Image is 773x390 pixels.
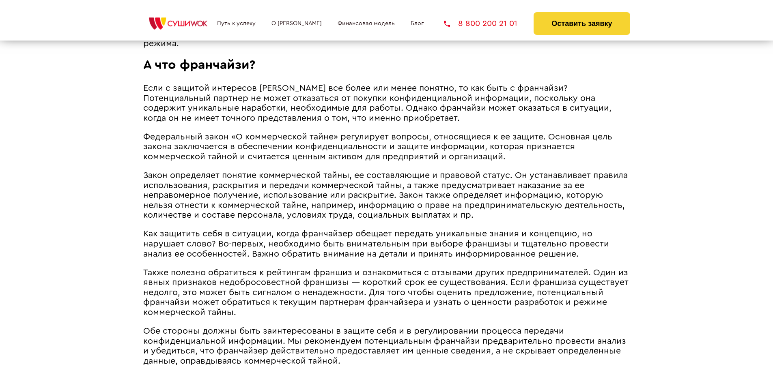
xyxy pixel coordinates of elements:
a: Путь к успеху [217,20,256,27]
a: Блог [411,20,424,27]
span: Федеральный закон «О коммерческой тайне» регулирует вопросы, относящиеся к ее защите. Основная це... [143,133,612,161]
a: 8 800 200 21 01 [444,19,517,28]
span: Если с защитой интересов [PERSON_NAME] все более или менее понятно, то как быть с франчайзи? Поте... [143,84,612,122]
a: О [PERSON_NAME] [271,20,322,27]
span: Как защитить себя в ситуации, когда франчайзер обещает передать уникальные знания и концепцию, но... [143,229,609,258]
span: Обе стороны должны быть заинтересованы в защите себя и в регулировании процесса передачи конфиден... [143,327,626,365]
button: Оставить заявку [534,12,630,35]
a: Финансовая модель [338,20,395,27]
span: А что франчайзи? [143,58,256,71]
span: Закон определяет понятие коммерческой тайны, ее составляющие и правовой статус. Он устанавливает ... [143,171,628,219]
span: 8 800 200 21 01 [458,19,517,28]
span: Также полезно обратиться к рейтингам франшиз и ознакомиться с отзывами других предпринимателей. О... [143,268,629,317]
